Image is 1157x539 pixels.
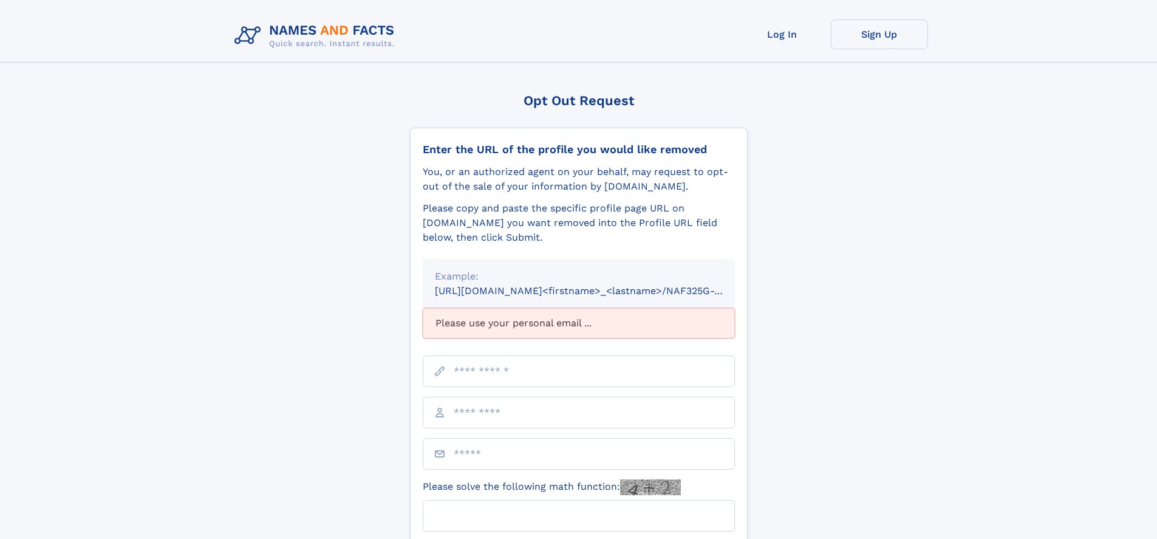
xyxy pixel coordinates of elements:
div: Please copy and paste the specific profile page URL on [DOMAIN_NAME] you want removed into the Pr... [423,201,735,245]
div: Opt Out Request [410,93,748,108]
a: Log In [734,19,831,49]
div: You, or an authorized agent on your behalf, may request to opt-out of the sale of your informatio... [423,165,735,194]
label: Please solve the following math function: [423,479,681,495]
div: Example: [435,269,723,284]
img: Logo Names and Facts [230,19,404,52]
div: Enter the URL of the profile you would like removed [423,143,735,156]
a: Sign Up [831,19,928,49]
small: [URL][DOMAIN_NAME]<firstname>_<lastname>/NAF325G-xxxxxxxx [435,285,758,297]
div: Please use your personal email ... [423,308,735,338]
